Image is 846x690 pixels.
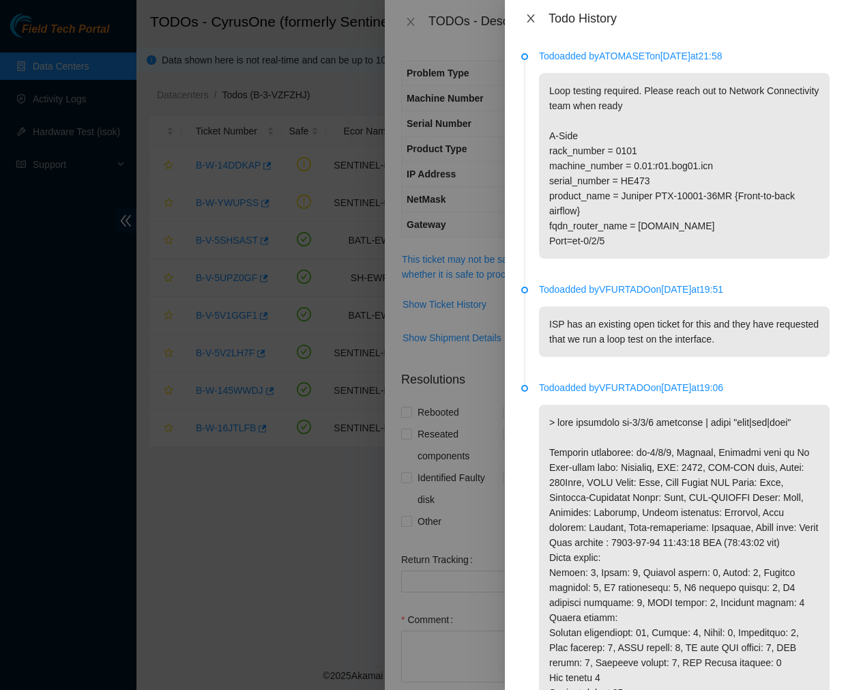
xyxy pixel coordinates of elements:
[539,73,830,259] p: Loop testing required. Please reach out to Network Connectivity team when ready A-Side rack_numbe...
[525,13,536,24] span: close
[539,380,830,395] p: Todo added by VFURTADO on [DATE] at 19:06
[539,306,830,357] p: ISP has an existing open ticket for this and they have requested that we run a loop test on the i...
[521,12,540,25] button: Close
[549,11,830,26] div: Todo History
[539,48,830,63] p: Todo added by ATOMASET on [DATE] at 21:58
[539,282,830,297] p: Todo added by VFURTADO on [DATE] at 19:51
